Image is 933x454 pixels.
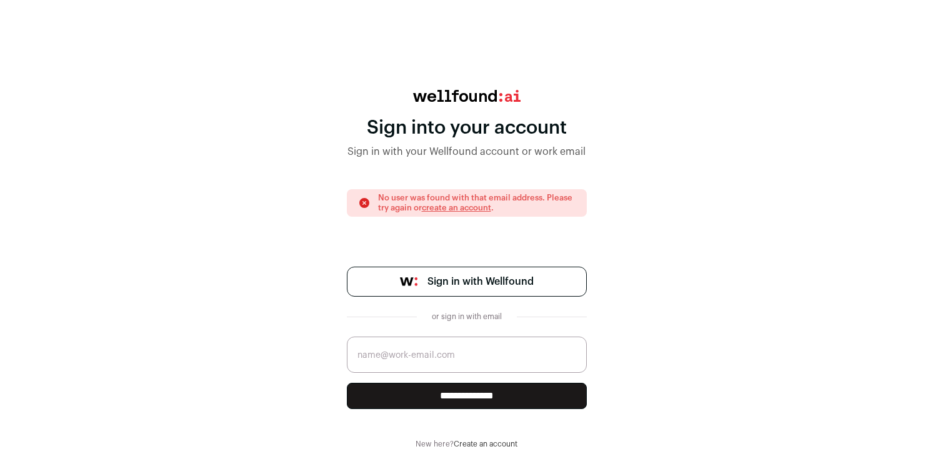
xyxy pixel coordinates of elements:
[347,144,587,159] div: Sign in with your Wellfound account or work email
[422,204,491,212] a: create an account
[378,193,576,213] p: No user was found with that email address. Please try again or .
[347,337,587,373] input: name@work-email.com
[347,117,587,139] div: Sign into your account
[454,440,517,448] a: Create an account
[347,267,587,297] a: Sign in with Wellfound
[400,277,417,286] img: wellfound-symbol-flush-black-fb3c872781a75f747ccb3a119075da62bfe97bd399995f84a933054e44a575c4.png
[427,312,507,322] div: or sign in with email
[347,439,587,449] div: New here?
[427,274,534,289] span: Sign in with Wellfound
[413,90,521,102] img: wellfound:ai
